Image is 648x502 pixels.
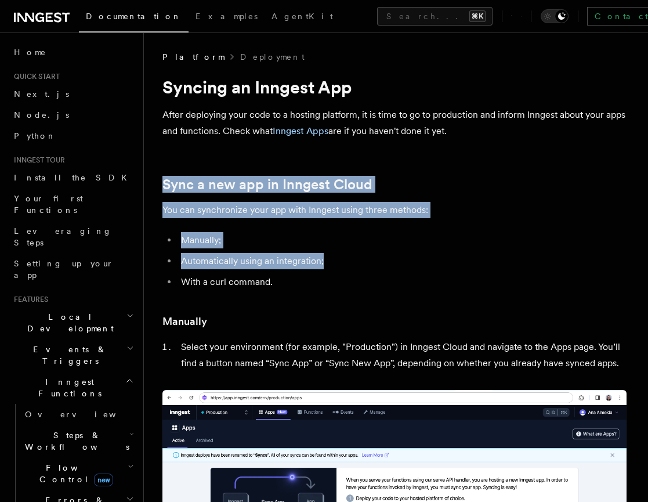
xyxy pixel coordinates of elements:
[9,311,126,334] span: Local Development
[162,77,627,97] h1: Syncing an Inngest App
[9,253,136,286] a: Setting up your app
[271,12,333,21] span: AgentKit
[541,9,569,23] button: Toggle dark mode
[9,306,136,339] button: Local Development
[9,371,136,404] button: Inngest Functions
[9,42,136,63] a: Home
[79,3,189,32] a: Documentation
[86,12,182,21] span: Documentation
[14,131,56,140] span: Python
[20,404,136,425] a: Overview
[94,474,113,486] span: new
[14,226,112,247] span: Leveraging Steps
[178,232,627,248] li: Manually;
[9,188,136,221] a: Your first Functions
[14,46,46,58] span: Home
[162,202,627,218] p: You can synchronize your app with Inngest using three methods:
[20,429,129,453] span: Steps & Workflows
[178,339,627,371] li: Select your environment (for example, "Production") in Inngest Cloud and navigate to the Apps pag...
[14,194,83,215] span: Your first Functions
[14,259,114,280] span: Setting up your app
[162,176,372,193] a: Sync a new app in Inngest Cloud
[9,72,60,81] span: Quick start
[14,89,69,99] span: Next.js
[377,7,493,26] button: Search...⌘K
[9,167,136,188] a: Install the SDK
[273,125,328,136] a: Inngest Apps
[20,462,128,485] span: Flow Control
[20,425,136,457] button: Steps & Workflows
[9,104,136,125] a: Node.js
[178,253,627,269] li: Automatically using an integration;
[9,339,136,371] button: Events & Triggers
[162,107,627,139] p: After deploying your code to a hosting platform, it is time to go to production and inform Innges...
[265,3,340,31] a: AgentKit
[9,221,136,253] a: Leveraging Steps
[162,51,224,63] span: Platform
[25,410,144,419] span: Overview
[178,274,627,290] li: With a curl command.
[9,125,136,146] a: Python
[9,295,48,304] span: Features
[469,10,486,22] kbd: ⌘K
[196,12,258,21] span: Examples
[9,376,125,399] span: Inngest Functions
[189,3,265,31] a: Examples
[9,84,136,104] a: Next.js
[9,156,65,165] span: Inngest tour
[162,313,207,330] a: Manually
[20,457,136,490] button: Flow Controlnew
[14,110,69,120] span: Node.js
[9,344,126,367] span: Events & Triggers
[240,51,305,63] a: Deployment
[14,173,134,182] span: Install the SDK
